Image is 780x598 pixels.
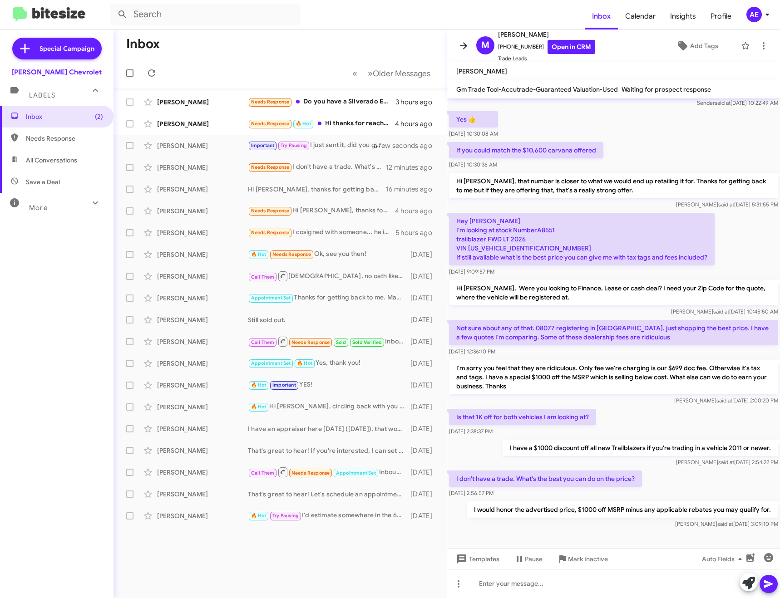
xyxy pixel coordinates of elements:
div: 4 hours ago [395,119,439,128]
div: [PERSON_NAME] [157,446,248,455]
input: Search [110,4,301,25]
div: I just sent it, did you get it? [248,140,385,151]
div: I cosigned with someone... he is getting it [248,227,395,238]
span: Profile [703,3,739,29]
span: 🔥 Hot [297,360,312,366]
a: Inbox [585,3,618,29]
div: That's great to hear! Let's schedule an appointment to discuss the details and assess your Silver... [248,490,409,499]
span: said at [715,99,731,106]
button: AE [739,7,770,22]
div: [DATE] [409,402,439,412]
a: Insights [663,3,703,29]
p: I have a $1000 discount off all new Trailblazers if you're trading in a vehicle 2011 or newer. [503,440,778,456]
span: Templates [454,551,499,567]
span: All Conversations [26,156,77,165]
div: That's great to hear! If you're interested, I can set up an appointment for a free appraisal. Whe... [248,446,409,455]
div: Hi [PERSON_NAME], thanks for getting back to me. We have our Tahoe priced to market and priced to... [248,185,386,194]
span: [PERSON_NAME] [DATE] 5:31:55 PM [676,201,778,208]
div: [DATE] [409,468,439,477]
div: 5 hours ago [395,228,439,237]
span: Needs Response [251,230,290,235]
span: 🔥 Hot [296,121,311,127]
div: [PERSON_NAME] [157,468,248,477]
span: Try Pausing [281,142,307,148]
p: Hi [PERSON_NAME], that number is closer to what we would end up retailing it for. Thanks for gett... [449,173,778,198]
span: Needs Response [251,121,290,127]
button: Auto Fields [695,551,753,567]
div: [DATE] [409,511,439,520]
div: [PERSON_NAME] [157,163,248,172]
div: [DATE] [409,424,439,433]
div: [PERSON_NAME] [157,359,248,368]
span: Waiting for prospect response [622,85,711,93]
div: [PERSON_NAME] [157,228,248,237]
span: 🔥 Hot [251,513,267,519]
button: Templates [447,551,507,567]
span: » [368,68,373,79]
span: Mark Inactive [568,551,608,567]
button: Previous [347,64,363,83]
div: [DATE] [409,250,439,259]
span: Add Tags [690,38,718,54]
span: Important [251,142,275,148]
span: [PERSON_NAME] [DATE] 2:00:20 PM [674,397,778,404]
span: Auto Fields [702,551,745,567]
button: Next [362,64,436,83]
span: Inbox [26,112,103,121]
span: 🔥 Hot [251,382,267,388]
div: [PERSON_NAME] [157,98,248,107]
div: [PERSON_NAME] [157,381,248,390]
span: Needs Response [272,251,311,257]
span: [DATE] 10:30:36 AM [449,161,497,168]
span: said at [716,397,732,404]
span: [DATE] 9:09:57 PM [449,268,494,275]
span: [DATE] 2:38:37 PM [449,428,493,435]
div: 4 hours ago [395,206,439,216]
div: [PERSON_NAME] [157,294,248,303]
span: Call Them [251,470,275,476]
span: Trade Leads [498,54,595,63]
p: Hey [PERSON_NAME] I'm looking at stock NumberA8551 trailblazer FWD LT 2026 VIN [US_VEHICLE_IDENTI... [449,213,715,265]
p: I would honor the advertised price, $1000 off MSRP minus any applicable rebates you may qualify for. [467,501,778,518]
div: a few seconds ago [385,141,439,150]
span: 🔥 Hot [251,251,267,257]
span: said at [713,308,729,315]
span: [PERSON_NAME] [456,67,507,75]
div: Ok, see you then! [248,249,409,260]
div: 12 minutes ago [386,163,439,172]
div: Inbound Call [248,466,409,478]
span: Labels [29,91,55,99]
button: Pause [507,551,550,567]
div: I'd estimate somewhere in the 6-7-8k ballpark pending a physical inspection. [248,510,409,521]
span: Needs Response [251,164,290,170]
span: [PHONE_NUMBER] [498,40,595,54]
div: [DATE] [409,272,439,281]
span: [DATE] 2:56:57 PM [449,490,494,496]
div: [PERSON_NAME] [157,272,248,281]
p: I'm sorry you feel that they are ridiculous. Only fee we're charging is our $699 doc fee. Otherwi... [449,360,778,394]
div: Yes, thank you! [248,358,409,368]
button: Add Tags [657,38,736,54]
div: 16 minutes ago [386,185,439,194]
div: AE [746,7,762,22]
span: said at [717,520,733,527]
p: I don't have a trade. What's the best you can do on the price? [449,471,642,487]
span: [DATE] 12:36:10 PM [449,348,495,355]
p: Yes 👍 [449,111,498,127]
div: [PERSON_NAME] Chevrolet [12,68,102,77]
span: Sold Verified [352,339,382,345]
span: More [29,204,48,212]
span: [PERSON_NAME] [DATE] 10:45:50 AM [671,308,778,315]
div: [DATE] [409,359,439,368]
a: Open in CRM [548,40,595,54]
span: [DATE] 10:30:08 AM [449,130,498,137]
div: [PERSON_NAME] [157,250,248,259]
span: Call Them [251,339,275,345]
div: [PERSON_NAME] [157,337,248,346]
span: Save a Deal [26,177,60,186]
div: [PERSON_NAME] [157,402,248,412]
span: Sender [DATE] 10:22:49 AM [697,99,778,106]
div: I have an appraiser here [DATE] ([DATE]), that work? [248,424,409,433]
span: Appointment Set [336,470,376,476]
